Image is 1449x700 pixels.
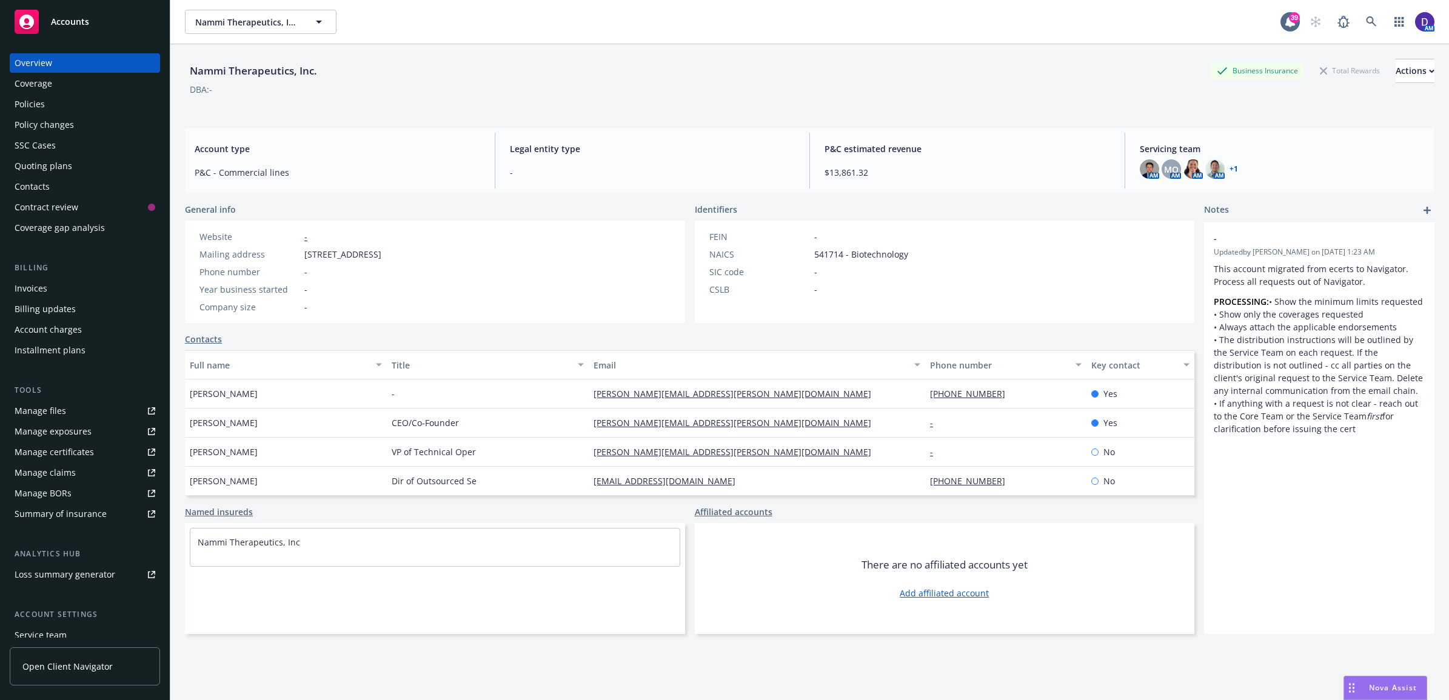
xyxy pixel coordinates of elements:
[185,350,387,379] button: Full name
[22,660,113,673] span: Open Client Navigator
[1140,142,1425,155] span: Servicing team
[1140,159,1159,179] img: photo
[15,95,45,114] div: Policies
[695,203,737,216] span: Identifiers
[594,446,881,458] a: [PERSON_NAME][EMAIL_ADDRESS][PERSON_NAME][DOMAIN_NAME]
[190,416,258,429] span: [PERSON_NAME]
[594,475,745,487] a: [EMAIL_ADDRESS][DOMAIN_NAME]
[589,350,925,379] button: Email
[15,53,52,73] div: Overview
[709,265,809,278] div: SIC code
[10,401,160,421] a: Manage files
[190,387,258,400] span: [PERSON_NAME]
[15,422,92,441] div: Manage exposures
[594,359,907,372] div: Email
[304,301,307,313] span: -
[10,504,160,524] a: Summary of insurance
[10,548,160,560] div: Analytics hub
[195,142,480,155] span: Account type
[510,142,795,155] span: Legal entity type
[185,333,222,345] a: Contacts
[594,417,881,428] a: [PERSON_NAME][EMAIL_ADDRESS][PERSON_NAME][DOMAIN_NAME]
[10,198,160,217] a: Contract review
[925,350,1086,379] button: Phone number
[15,74,52,93] div: Coverage
[814,248,908,261] span: 541714 - Biotechnology
[825,166,1110,179] span: $13,861.32
[1183,159,1203,179] img: photo
[900,587,989,599] a: Add affiliated account
[1396,59,1434,83] button: Actions
[195,166,480,179] span: P&C - Commercial lines
[10,95,160,114] a: Policies
[387,350,589,379] button: Title
[15,341,85,360] div: Installment plans
[15,115,74,135] div: Policy changes
[10,422,160,441] span: Manage exposures
[199,301,300,313] div: Company size
[1103,416,1117,429] span: Yes
[1103,445,1115,458] span: No
[1367,410,1382,422] em: first
[199,283,300,296] div: Year business started
[1415,12,1434,32] img: photo
[709,283,809,296] div: CSLB
[15,177,50,196] div: Contacts
[185,505,253,518] a: Named insureds
[930,446,943,458] a: -
[15,279,47,298] div: Invoices
[304,283,307,296] span: -
[10,384,160,396] div: Tools
[15,401,66,421] div: Manage files
[1103,387,1117,400] span: Yes
[15,136,56,155] div: SSC Cases
[1314,63,1386,78] div: Total Rewards
[15,625,67,645] div: Service team
[814,283,817,296] span: -
[190,83,212,96] div: DBA: -
[10,53,160,73] a: Overview
[1369,682,1417,693] span: Nova Assist
[1086,350,1194,379] button: Key contact
[15,442,94,462] div: Manage certificates
[15,565,115,584] div: Loss summary generator
[185,10,336,34] button: Nammi Therapeutics, Inc.
[1289,12,1300,23] div: 39
[814,265,817,278] span: -
[930,388,1015,399] a: [PHONE_NUMBER]
[709,248,809,261] div: NAICS
[199,265,300,278] div: Phone number
[1103,475,1115,487] span: No
[392,416,459,429] span: CEO/Co-Founder
[10,115,160,135] a: Policy changes
[199,248,300,261] div: Mailing address
[10,463,160,482] a: Manage claims
[15,218,105,238] div: Coverage gap analysis
[1344,676,1359,699] div: Drag to move
[304,265,307,278] span: -
[15,320,82,339] div: Account charges
[1211,63,1304,78] div: Business Insurance
[190,475,258,487] span: [PERSON_NAME]
[195,16,300,28] span: Nammi Therapeutics, Inc.
[198,536,300,548] a: Nammi Therapeutics, Inc
[15,504,107,524] div: Summary of insurance
[10,177,160,196] a: Contacts
[15,463,76,482] div: Manage claims
[392,445,476,458] span: VP of Technical Oper
[862,558,1028,572] span: There are no affiliated accounts yet
[930,417,943,428] a: -
[15,156,72,176] div: Quoting plans
[1396,59,1434,82] div: Actions
[10,341,160,360] a: Installment plans
[10,608,160,621] div: Account settings
[51,17,89,27] span: Accounts
[1214,262,1425,288] p: This account migrated from ecerts to Navigator. Process all requests out of Navigator.
[10,625,160,645] a: Service team
[709,230,809,243] div: FEIN
[1387,10,1411,34] a: Switch app
[1214,247,1425,258] span: Updated by [PERSON_NAME] on [DATE] 1:23 AM
[1230,165,1238,173] a: +1
[10,299,160,319] a: Billing updates
[15,484,72,503] div: Manage BORs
